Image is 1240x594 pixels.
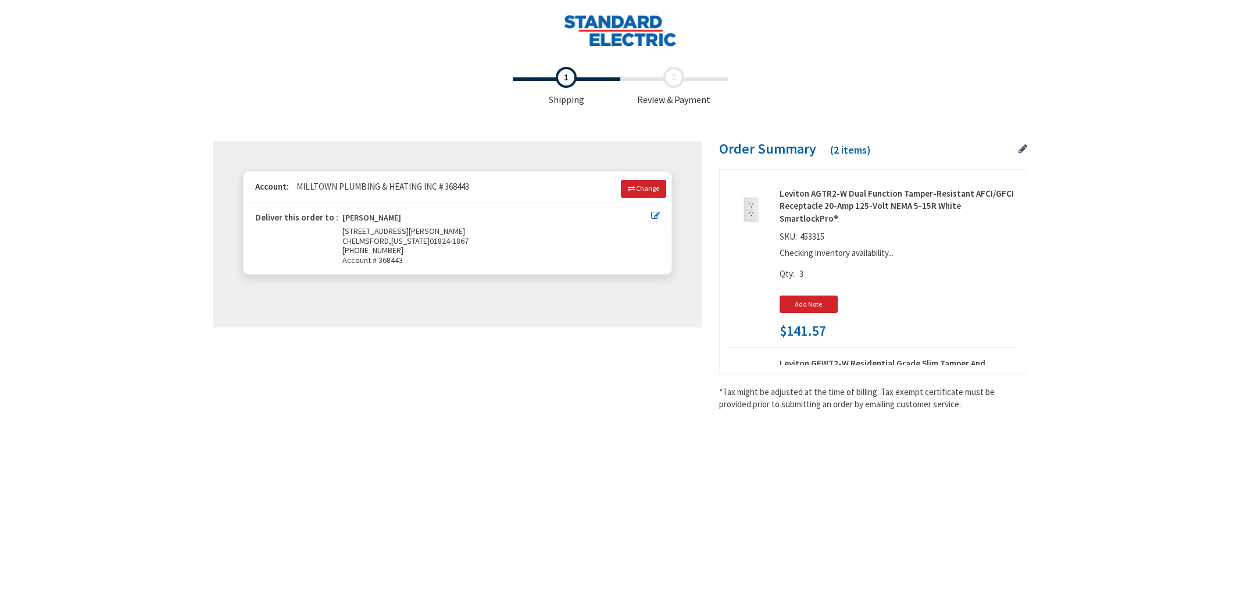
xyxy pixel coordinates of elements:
[342,245,403,255] span: [PHONE_NUMBER]
[780,247,1012,259] p: Checking inventory availability...
[513,67,620,106] span: Shipping
[780,230,827,247] div: SKU:
[342,226,465,236] span: [STREET_ADDRESS][PERSON_NAME]
[342,255,651,265] span: Account # 368443
[255,212,338,223] strong: Deliver this order to :
[563,15,677,47] img: Standard Electric
[780,268,793,279] span: Qty
[780,357,1018,407] strong: Leviton GFWT2-W Residential Grade Slim Tamper And Weather-Resistant Monochromatic Self-Test GFCI ...
[620,67,728,106] span: Review & Payment
[430,236,469,246] span: 01824-1867
[733,192,769,228] img: Leviton AGTR2-W Dual Function Tamper-Resistant AFCI/GFCI Receptacle 20-Amp 125-Volt NEMA 5-15R Wh...
[636,184,659,193] span: Change
[719,386,1027,411] : *Tax might be adjusted at the time of billing. Tax exempt certificate must be provided prior to s...
[799,268,803,279] span: 3
[797,231,827,242] span: 453315
[255,181,289,192] strong: Account:
[719,140,816,158] span: Order Summary
[830,143,871,156] span: (2 items)
[780,323,826,339] span: $141.57
[621,180,666,197] a: Change
[391,236,430,246] span: [US_STATE]
[780,187,1018,225] strong: Leviton AGTR2-W Dual Function Tamper-Resistant AFCI/GFCI Receptacle 20-Amp 125-Volt NEMA 5-15R Wh...
[733,362,769,398] img: Leviton GFWT2-W Residential Grade Slim Tamper And Weather-Resistant Monochromatic Self-Test GFCI ...
[342,236,391,246] span: CHELMSFORD,
[291,181,469,192] span: MILLTOWN PLUMBING & HEATING INC # 368443
[342,213,401,226] strong: [PERSON_NAME]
